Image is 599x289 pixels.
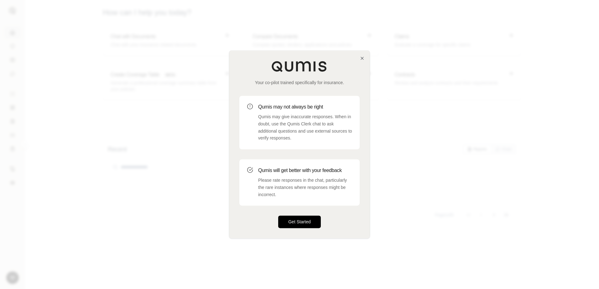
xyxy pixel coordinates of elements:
[258,177,352,198] p: Please rate responses in the chat, particularly the rare instances where responses might be incor...
[278,216,321,228] button: Get Started
[239,79,360,86] p: Your co-pilot trained specifically for insurance.
[258,103,352,111] h3: Qumis may not always be right
[258,113,352,142] p: Qumis may give inaccurate responses. When in doubt, use the Qumis Clerk chat to ask additional qu...
[271,61,328,72] img: Qumis Logo
[258,167,352,174] h3: Qumis will get better with your feedback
